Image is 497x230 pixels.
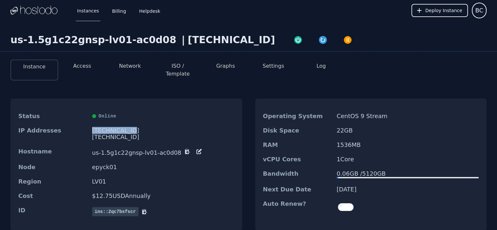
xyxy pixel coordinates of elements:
dt: Node [18,164,87,170]
dd: [DATE] [337,186,479,193]
dt: Region [18,178,87,185]
button: Instance [23,63,45,71]
dt: Disk Space [263,127,332,134]
dt: Status [18,113,87,119]
div: | [179,34,188,46]
dd: CentOS 9 Stream [337,113,479,119]
dd: 22 GB [337,127,479,134]
span: ins::2qc7bsfscr [92,207,139,216]
div: Online [92,113,234,119]
button: Access [73,62,91,70]
button: Power On [286,34,310,44]
dd: 1 Core [337,156,479,163]
dt: ID [18,207,87,216]
dt: IP Addresses [18,127,87,140]
button: Power Off [335,34,360,44]
dt: Auto Renew? [263,201,332,214]
div: us-1.5g1c22gnsp-lv01-ac0d08 [10,34,179,46]
button: Restart [310,34,335,44]
div: [TECHNICAL_ID] [92,127,234,134]
dd: 1536 MB [337,142,479,148]
button: ISO / Template [159,62,196,78]
span: BC [475,6,483,15]
button: User menu [472,3,487,18]
img: Logo [10,6,58,15]
div: [TECHNICAL_ID] [92,134,234,140]
div: [TECHNICAL_ID] [188,34,275,46]
dt: Hostname [18,148,87,156]
dt: vCPU Cores [263,156,332,163]
button: Settings [263,62,284,70]
dt: Next Due Date [263,186,332,193]
dd: epyck01 [92,164,234,170]
dd: $ 12.75 USD Annually [92,193,234,199]
dt: RAM [263,142,332,148]
button: Log [317,62,326,70]
button: Network [119,62,141,70]
dd: us-1.5g1c22gnsp-lv01-ac0d08 [92,148,234,156]
span: Deploy Instance [425,7,462,14]
img: Restart [318,35,327,44]
dd: LV01 [92,178,234,185]
dt: Bandwidth [263,170,332,178]
button: Graphs [216,62,235,70]
dt: Cost [18,193,87,199]
img: Power Off [343,35,352,44]
button: Deploy Instance [411,4,468,17]
img: Power On [293,35,303,44]
dt: Operating System [263,113,332,119]
div: 0.06 GB / 5120 GB [337,170,479,177]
